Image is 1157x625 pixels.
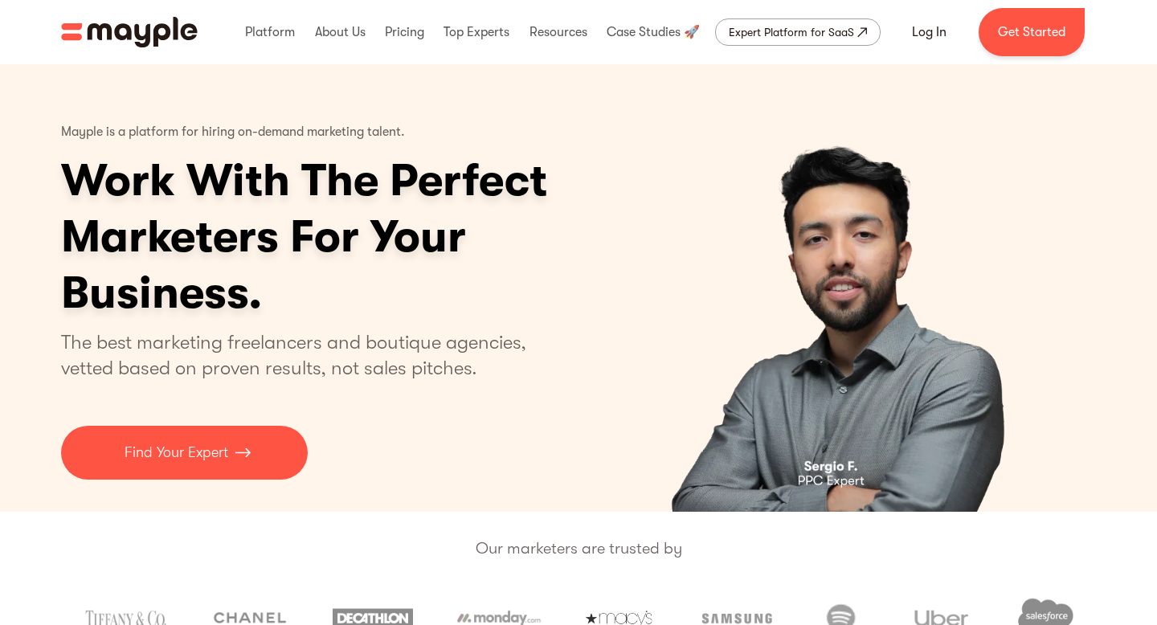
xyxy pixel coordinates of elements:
div: About Us [311,6,370,58]
div: carousel [594,64,1096,512]
p: Find Your Expert [125,442,228,464]
div: Expert Platform for SaaS [729,22,854,42]
a: Get Started [979,8,1085,56]
a: Log In [893,13,966,51]
div: Top Experts [439,6,513,58]
div: 1 of 4 [594,64,1096,512]
a: Find Your Expert [61,426,308,480]
p: The best marketing freelancers and boutique agencies, vetted based on proven results, not sales p... [61,329,546,381]
div: Platform [241,6,299,58]
div: Resources [525,6,591,58]
a: Expert Platform for SaaS [715,18,881,46]
h1: Work With The Perfect Marketers For Your Business. [61,153,672,321]
p: Mayple is a platform for hiring on-demand marketing talent. [61,112,405,153]
a: home [61,17,198,47]
div: Pricing [381,6,428,58]
img: Mayple logo [61,17,198,47]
